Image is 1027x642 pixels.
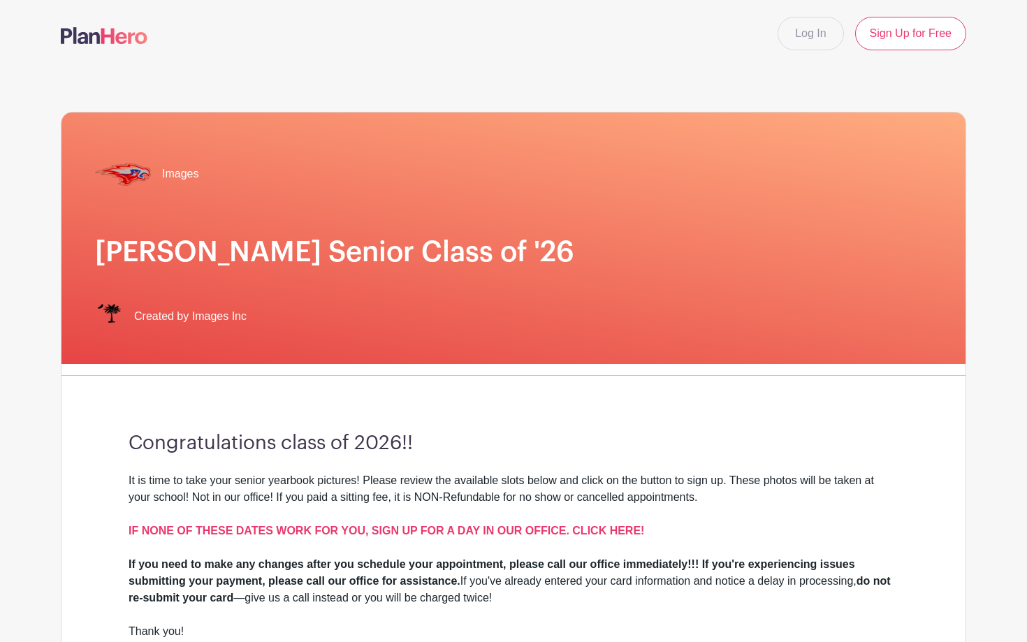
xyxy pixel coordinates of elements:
span: Images [162,166,198,182]
strong: do not re-submit your card [129,575,891,604]
span: Created by Images Inc [134,308,247,325]
h3: Congratulations class of 2026!! [129,432,898,455]
div: It is time to take your senior yearbook pictures! Please review the available slots below and cli... [129,472,898,523]
a: Sign Up for Free [855,17,966,50]
img: logo-507f7623f17ff9eddc593b1ce0a138ce2505c220e1c5a4e2b4648c50719b7d32.svg [61,27,147,44]
div: Thank you! [129,623,898,640]
strong: If you need to make any changes after you schedule your appointment, please call our office immed... [129,558,855,587]
a: IF NONE OF THESE DATES WORK FOR YOU, SIGN UP FOR A DAY IN OUR OFFICE. CLICK HERE! [129,525,644,537]
div: If you've already entered your card information and notice a delay in processing, —give us a call... [129,556,898,606]
img: IMAGES%20logo%20transparenT%20PNG%20s.png [95,302,123,330]
img: hammond%20transp.%20(1).png [95,146,151,202]
a: Log In [778,17,843,50]
h1: [PERSON_NAME] Senior Class of '26 [95,235,932,269]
